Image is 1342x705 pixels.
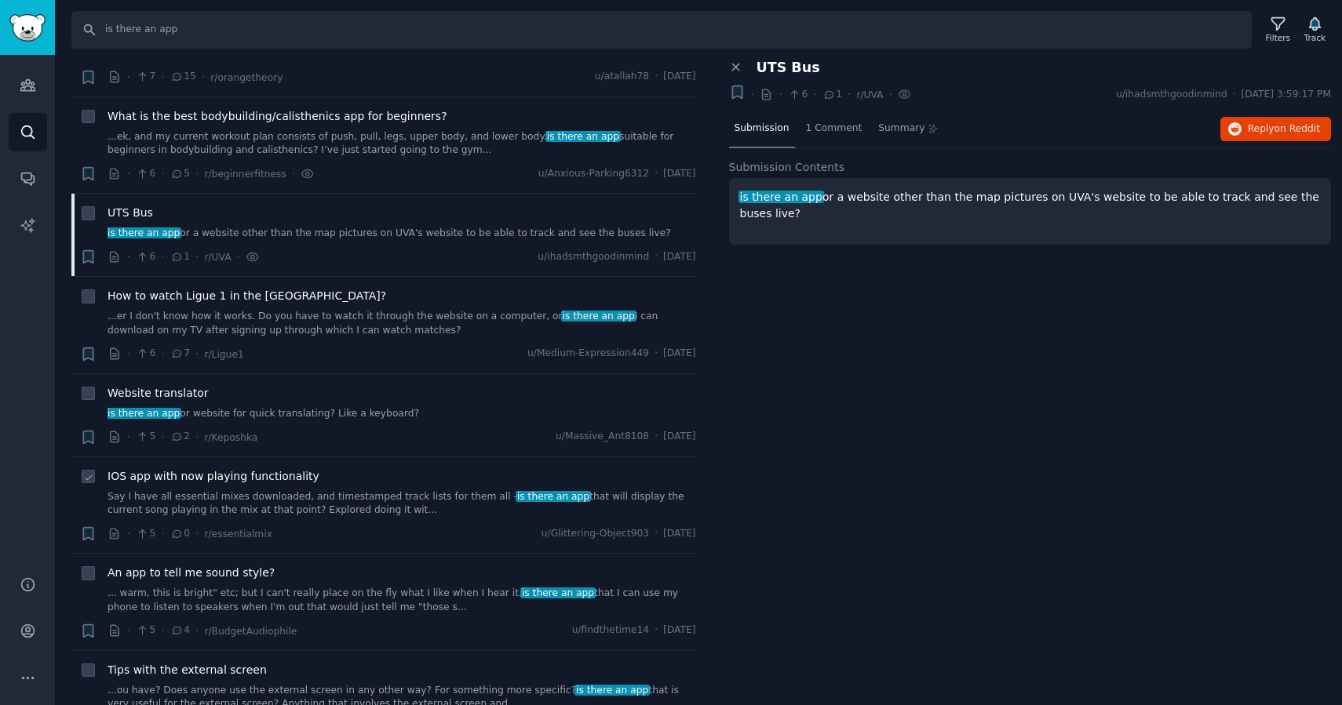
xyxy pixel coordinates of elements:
[561,311,636,322] span: is there an app
[538,250,649,264] span: u/ihadsmthgoodinmind
[204,432,257,443] span: r/Keposhka
[127,525,130,542] span: ·
[1242,88,1331,102] span: [DATE] 3:59:17 PM
[127,346,130,362] span: ·
[108,468,319,485] a: IOS app with now playing functionality
[170,167,190,181] span: 5
[292,165,295,182] span: ·
[195,525,199,542] span: ·
[655,250,658,264] span: ·
[161,623,164,639] span: ·
[108,662,267,678] a: Tips with the external screen
[195,346,199,362] span: ·
[856,89,883,100] span: r/UVA
[663,623,695,638] span: [DATE]
[545,131,621,142] span: is there an app
[1275,123,1320,134] span: on Reddit
[161,429,164,445] span: ·
[822,88,842,102] span: 1
[210,72,283,83] span: r/orangetheory
[195,623,199,639] span: ·
[806,122,862,136] span: 1 Comment
[161,525,164,542] span: ·
[889,86,892,103] span: ·
[735,122,790,136] span: Submission
[195,429,199,445] span: ·
[1116,88,1227,102] span: u/ihadsmthgoodinmind
[655,70,658,84] span: ·
[663,167,695,181] span: [DATE]
[9,14,46,42] img: GummySearch logo
[161,249,164,265] span: ·
[195,249,199,265] span: ·
[108,490,696,518] a: Say I have all essential mixes downloaded, and timestamped track lists for them all -is there an ...
[516,491,591,502] span: is there an app
[237,249,240,265] span: ·
[663,527,695,541] span: [DATE]
[204,529,272,540] span: r/essentialmix
[655,347,658,361] span: ·
[595,70,649,84] span: u/atallah78
[136,167,155,181] span: 6
[204,626,297,637] span: r/BudgetAudiophile
[108,288,386,304] a: How to watch Ligue 1 in the [GEOGRAPHIC_DATA]?
[136,623,155,638] span: 5
[204,252,231,263] span: r/UVA
[204,349,243,360] span: r/Ligue1
[136,70,155,84] span: 7
[170,430,190,444] span: 2
[108,205,153,221] a: UTS Bus
[108,407,696,421] a: is there an appor website for quick translating? Like a keyboard?
[136,430,155,444] span: 5
[170,70,196,84] span: 15
[1266,32,1290,43] div: Filters
[655,167,658,181] span: ·
[127,69,130,85] span: ·
[108,310,696,337] a: ...er I don't know how it works. Do you have to watch it through the website on a computer, oris ...
[751,86,754,103] span: ·
[170,347,190,361] span: 7
[127,249,130,265] span: ·
[757,60,820,76] span: UTS Bus
[136,347,155,361] span: 6
[71,11,1252,49] input: Search Keyword
[108,385,209,402] a: Website translator
[788,88,808,102] span: 6
[108,587,696,614] a: ... warm, this is bright" etc; but I can't really place on the fly what I like when I hear it.is ...
[108,108,447,125] a: What is the best bodybuilding/calisthenics app for beginners?
[1248,122,1320,136] span: Reply
[655,527,658,541] span: ·
[170,623,190,638] span: 4
[663,430,695,444] span: [DATE]
[170,527,190,541] span: 0
[108,565,275,581] a: An app to tell me sound style?
[1299,13,1331,46] button: Track
[106,227,181,238] span: is there an app
[136,527,155,541] span: 5
[572,623,650,638] span: u/findthetime14
[574,685,650,696] span: is there an app
[127,623,130,639] span: ·
[542,527,649,541] span: u/Glittering-Object903
[161,346,164,362] span: ·
[655,623,658,638] span: ·
[556,430,649,444] span: u/Massive_Ant8108
[538,167,649,181] span: u/Anxious-Parking6312
[520,587,596,598] span: is there an app
[108,130,696,158] a: ...ek, and my current workout plan consists of push, pull, legs, upper body, and lower body.is th...
[1220,117,1331,142] button: Replyon Reddit
[204,169,286,180] span: r/beginnerfitness
[663,250,695,264] span: [DATE]
[878,122,924,136] span: Summary
[848,86,851,103] span: ·
[740,189,1321,222] p: or a website other than the map pictures on UVA's website to be able to track and see the buses l...
[136,250,155,264] span: 6
[729,159,845,176] span: Submission Contents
